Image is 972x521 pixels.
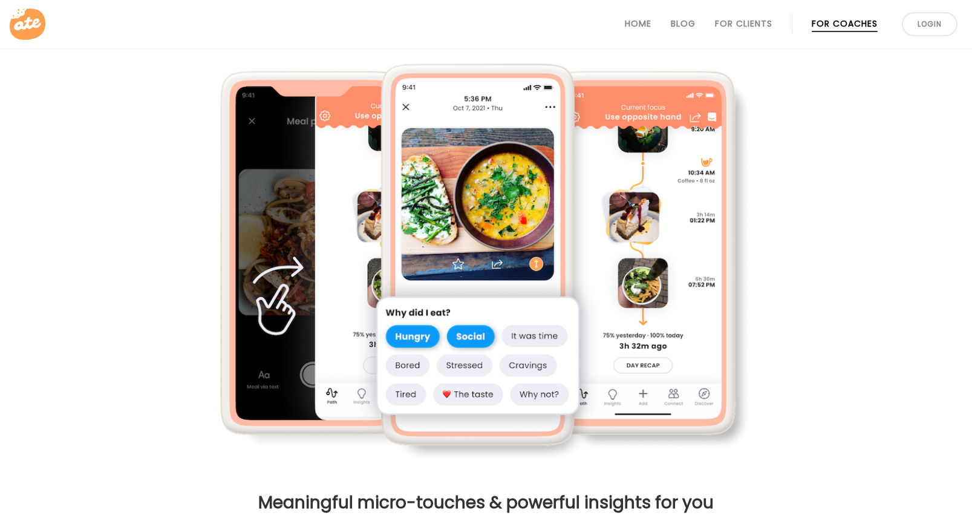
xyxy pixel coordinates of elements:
a: Home [625,19,651,28]
a: For Coaches [812,19,878,28]
a: Login [902,12,957,36]
a: For Clients [715,19,772,28]
a: Blog [671,19,696,28]
h3: Meaningful micro-touches & powerful insights for you [191,492,781,514]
